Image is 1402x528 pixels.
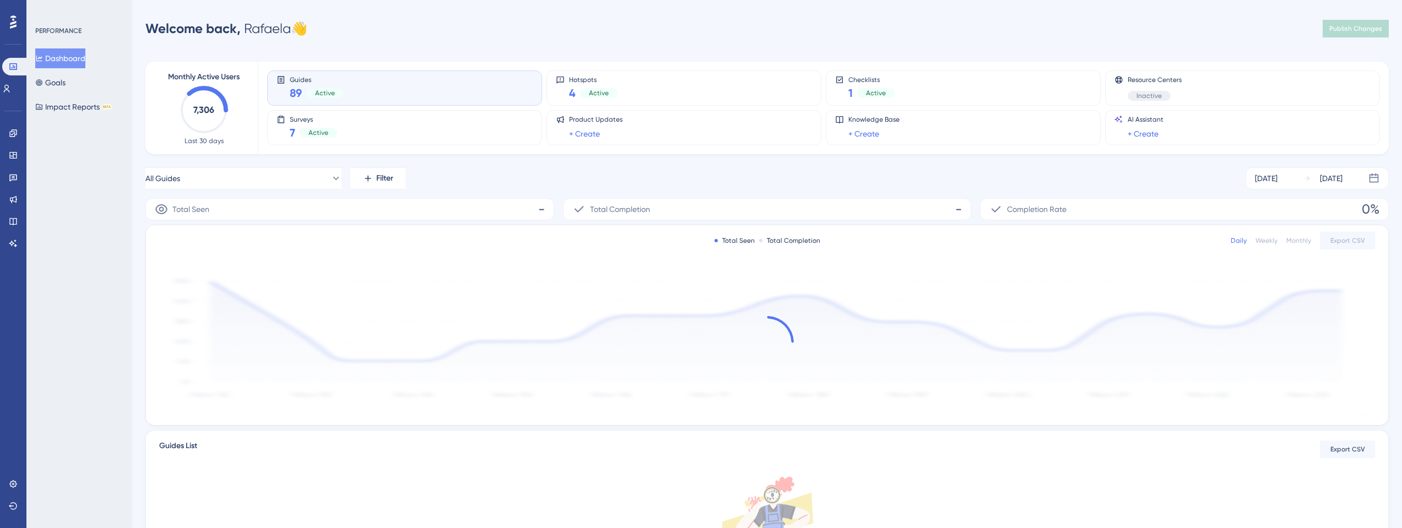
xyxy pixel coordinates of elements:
span: Active [866,89,886,97]
span: Inactive [1136,91,1162,100]
div: Weekly [1255,236,1278,245]
a: + Create [1128,127,1159,140]
span: Publish Changes [1329,24,1382,33]
span: - [955,200,962,218]
span: Surveys [290,115,337,123]
span: Knowledge Base [848,115,900,124]
span: Hotspots [569,75,618,83]
button: Goals [35,73,66,92]
div: Total Seen [714,236,755,245]
span: - [538,200,545,218]
div: PERFORMANCE [35,26,82,35]
span: 89 [290,85,302,101]
button: Impact ReportsBETA [35,97,112,117]
span: 4 [569,85,576,101]
span: Guides [290,75,344,83]
span: AI Assistant [1128,115,1163,124]
button: Dashboard [35,48,85,68]
span: 0% [1362,200,1379,218]
button: All Guides [145,167,342,189]
span: Guides List [159,439,197,459]
div: Monthly [1286,236,1311,245]
div: [DATE] [1320,172,1343,185]
span: Monthly Active Users [168,70,240,84]
span: Last 30 days [185,137,224,145]
div: Rafaela 👋 [145,20,307,37]
span: Product Updates [569,115,622,124]
span: Welcome back, [145,20,241,36]
span: Completion Rate [1007,203,1067,216]
span: Active [315,89,335,97]
button: Filter [350,167,405,189]
span: Resource Centers [1128,75,1182,84]
div: Total Completion [759,236,820,245]
span: Filter [376,172,393,185]
span: Total Completion [590,203,650,216]
div: [DATE] [1255,172,1278,185]
span: Export CSV [1330,236,1365,245]
div: BETA [102,104,112,110]
a: + Create [848,127,879,140]
span: 1 [848,85,853,101]
span: 7 [290,125,295,140]
button: Export CSV [1320,440,1375,458]
button: Export CSV [1320,232,1375,249]
span: Active [308,128,328,137]
div: Daily [1231,236,1247,245]
span: Active [589,89,609,97]
a: + Create [569,127,600,140]
button: Publish Changes [1323,20,1389,37]
text: 7,306 [193,105,214,115]
span: Checklists [848,75,895,83]
span: All Guides [145,172,180,185]
span: Export CSV [1330,445,1365,454]
span: Total Seen [172,203,209,216]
